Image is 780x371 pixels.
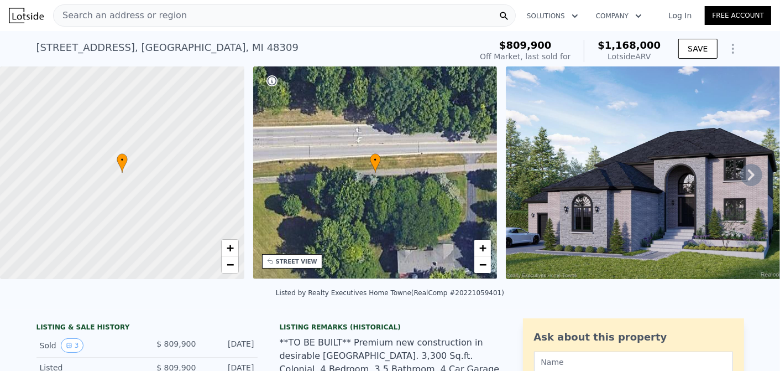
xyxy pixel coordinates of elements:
[474,240,491,256] a: Zoom in
[705,6,771,25] a: Free Account
[598,39,661,51] span: $1,168,000
[36,40,299,55] div: [STREET_ADDRESS] , [GEOGRAPHIC_DATA] , MI 48309
[370,153,381,173] div: •
[480,51,570,62] div: Off Market, last sold for
[222,256,238,273] a: Zoom out
[587,6,651,26] button: Company
[479,241,486,255] span: +
[36,323,258,334] div: LISTING & SALE HISTORY
[479,257,486,271] span: −
[9,8,44,23] img: Lotside
[226,241,233,255] span: +
[276,257,317,266] div: STREET VIEW
[117,155,128,165] span: •
[276,289,504,297] div: Listed by Realty Executives Home Towne (RealComp #20221059401)
[40,338,138,353] div: Sold
[205,338,254,353] div: [DATE]
[518,6,587,26] button: Solutions
[474,256,491,273] a: Zoom out
[226,257,233,271] span: −
[54,9,187,22] span: Search an address or region
[655,10,705,21] a: Log In
[222,240,238,256] a: Zoom in
[722,38,744,60] button: Show Options
[534,329,733,345] div: Ask about this property
[61,338,84,353] button: View historical data
[280,323,501,332] div: Listing Remarks (Historical)
[117,153,128,173] div: •
[678,39,717,59] button: SAVE
[598,51,661,62] div: Lotside ARV
[499,39,552,51] span: $809,900
[370,155,381,165] span: •
[156,339,196,348] span: $ 809,900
